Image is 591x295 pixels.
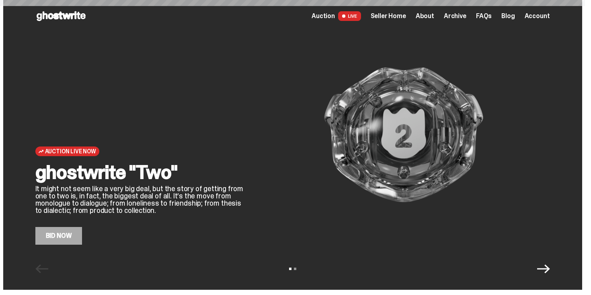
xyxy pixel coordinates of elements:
[35,227,82,245] a: Bid Now
[312,11,361,21] a: Auction LIVE
[476,13,492,19] a: FAQs
[45,148,96,155] span: Auction Live Now
[537,262,550,275] button: Next
[289,268,291,270] button: View slide 1
[444,13,466,19] a: Archive
[371,13,406,19] a: Seller Home
[35,163,244,182] h2: ghostwrite "Two"
[416,13,434,19] a: About
[338,11,361,21] span: LIVE
[525,13,550,19] a: Account
[501,13,515,19] a: Blog
[257,25,550,245] img: ghostwrite "Two"
[312,13,335,19] span: Auction
[294,268,296,270] button: View slide 2
[35,185,244,214] p: It might not seem like a very big deal, but the story of getting from one to two is, in fact, the...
